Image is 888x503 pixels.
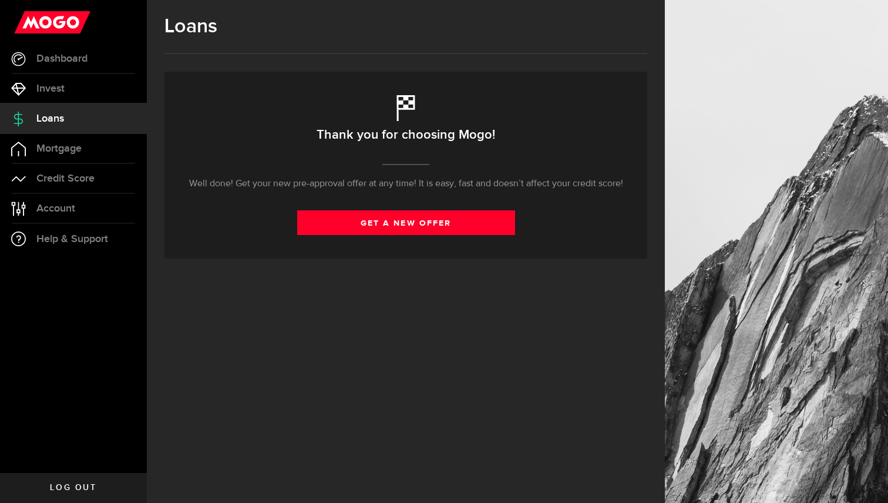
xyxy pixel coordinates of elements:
span: Loans [36,113,64,124]
iframe: LiveChat chat widget [839,454,888,503]
span: Help & Support [36,234,108,244]
p: Well done! Get your new pre-approval offer at any time! It is easy, fast and doesn’t affect your ... [189,177,623,191]
span: Invest [36,83,65,94]
span: Dashboard [36,53,88,64]
span: Account [36,203,75,214]
a: get a new offer [297,210,515,235]
h1: Loans [164,15,647,38]
h2: Thank you for choosing Mogo! [317,123,495,147]
span: Mortgage [36,143,82,154]
span: Credit Score [36,173,95,184]
span: Log out [50,484,96,492]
